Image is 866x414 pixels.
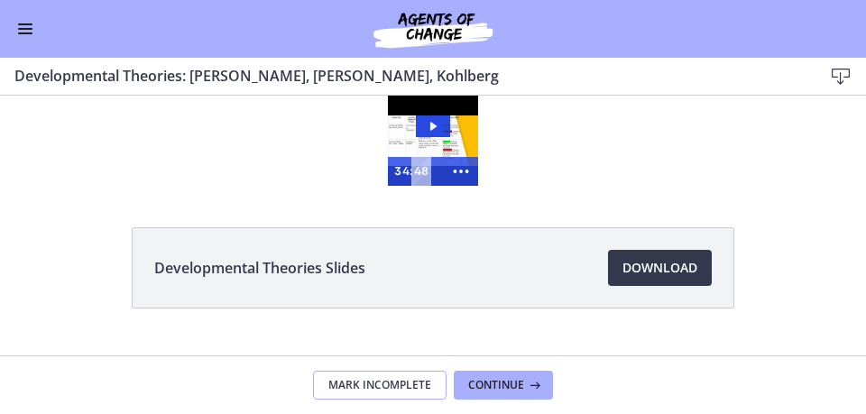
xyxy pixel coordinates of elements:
[444,61,478,90] button: Show more buttons
[328,378,431,392] span: Mark Incomplete
[14,18,36,40] button: Enable menu
[468,378,524,392] span: Continue
[454,371,553,400] button: Continue
[154,257,365,279] span: Developmental Theories Slides
[622,257,697,279] span: Download
[325,7,541,51] img: Agents of Change
[416,20,450,41] button: Play Video: crt89dfaoh5c72tgt07g.mp4
[608,250,712,286] a: Download
[313,371,447,400] button: Mark Incomplete
[14,65,794,87] h3: Developmental Theories: [PERSON_NAME], [PERSON_NAME], Kohlberg
[420,61,436,90] div: Playbar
